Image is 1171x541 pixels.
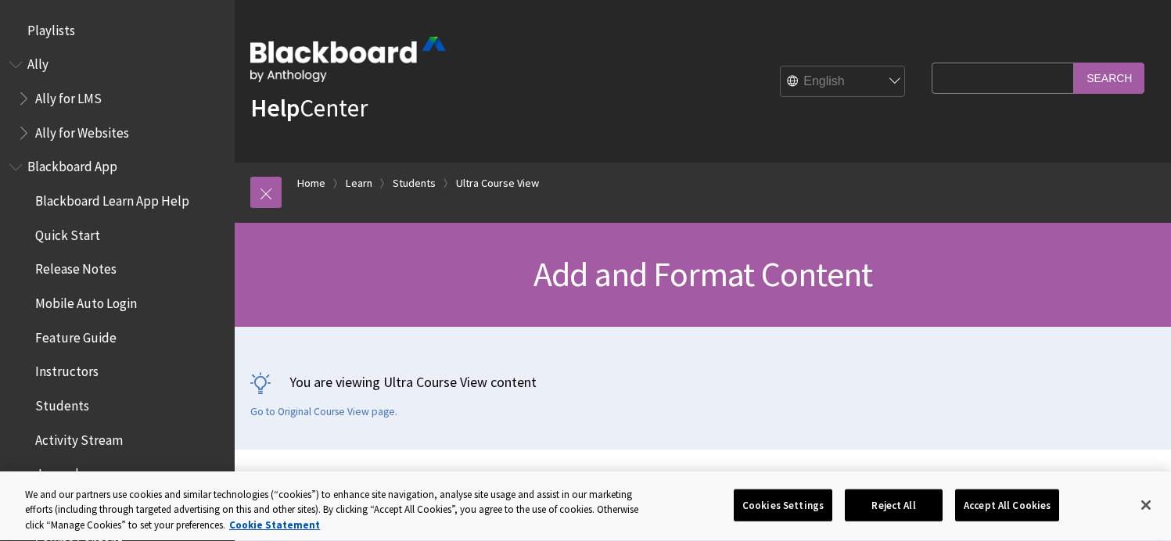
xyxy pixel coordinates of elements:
[297,174,325,193] a: Home
[35,256,117,278] span: Release Notes
[9,17,225,44] nav: Book outline for Playlists
[781,66,906,98] select: Site Language Selector
[9,52,225,146] nav: Book outline for Anthology Ally Help
[250,92,368,124] a: HelpCenter
[35,85,102,106] span: Ally for LMS
[250,37,446,82] img: Blackboard by Anthology
[35,222,100,243] span: Quick Start
[27,52,48,73] span: Ally
[250,405,397,419] a: Go to Original Course View page.
[393,174,436,193] a: Students
[456,174,539,193] a: Ultra Course View
[35,290,137,311] span: Mobile Auto Login
[35,427,123,448] span: Activity Stream
[250,372,1155,392] p: You are viewing Ultra Course View content
[250,92,300,124] strong: Help
[35,359,99,380] span: Instructors
[35,461,84,482] span: Journals
[27,17,75,38] span: Playlists
[955,489,1059,521] button: Accept All Cookies
[35,324,117,346] span: Feature Guide
[1129,488,1163,522] button: Close
[533,253,872,296] span: Add and Format Content
[35,188,189,209] span: Blackboard Learn App Help
[35,120,129,141] span: Ally for Websites
[27,154,117,175] span: Blackboard App
[845,489,943,521] button: Reject All
[346,174,372,193] a: Learn
[35,392,89,414] span: Students
[25,487,644,533] div: We and our partners use cookies and similar technologies (“cookies”) to enhance site navigation, ...
[1074,63,1144,93] input: Search
[229,518,320,532] a: More information about your privacy, opens in a new tab
[734,489,832,521] button: Cookies Settings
